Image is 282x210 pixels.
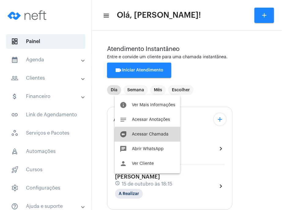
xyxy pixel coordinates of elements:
[120,145,127,153] mat-icon: chat
[120,116,127,123] mat-icon: notes
[132,132,169,136] span: Acessar Chamada
[120,131,127,138] mat-icon: duo
[132,118,170,122] span: Acessar Anotações
[120,160,127,167] mat-icon: person
[132,147,164,151] span: Abrir WhatsApp
[120,101,127,109] mat-icon: info
[132,161,154,166] span: Ver Cliente
[132,103,175,107] span: Ver Mais Informações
